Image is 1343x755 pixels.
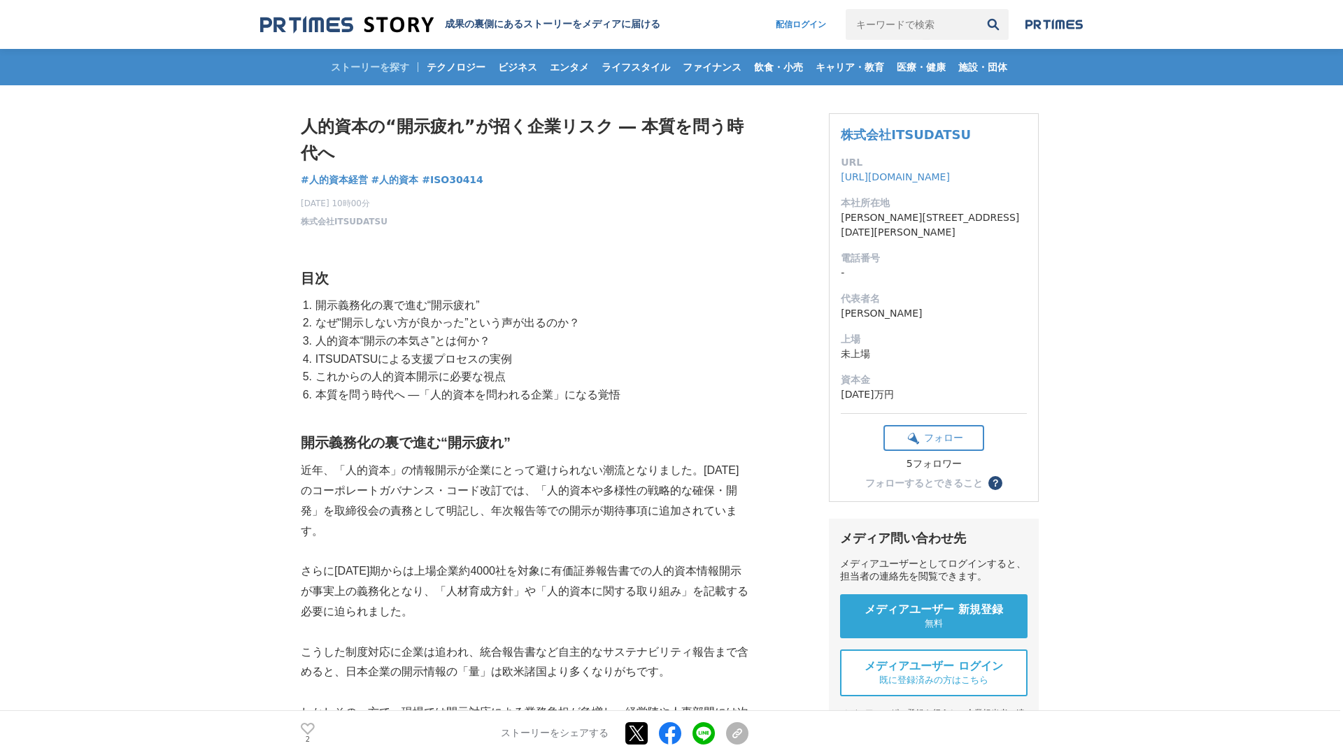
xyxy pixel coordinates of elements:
[840,558,1028,583] div: メディアユーザーとしてログインすると、担当者の連絡先を閲覧できます。
[596,49,676,85] a: ライフスタイル
[840,649,1028,696] a: メディアユーザー ログイン 既に登録済みの方はこちら
[312,386,748,404] li: 本質を問う時代へ ―「人的資本を問われる企業」になる覚悟
[677,61,747,73] span: ファイナンス
[421,49,491,85] a: テクノロジー
[301,113,748,167] h1: 人的資本の“開示疲れ”が招く企業リスク ― 本質を問う時代へ
[841,196,1027,210] dt: 本社所在地
[1025,19,1083,30] img: prtimes
[492,49,543,85] a: ビジネス
[371,173,419,186] span: #人的資本
[312,368,748,386] li: これからの人的資本開示に必要な視点
[762,9,840,40] a: 配信ログイン
[301,197,388,210] span: [DATE] 10時00分
[883,458,984,470] div: 5フォロワー
[301,703,748,743] p: しかしその一方で、現場では開示対応による業務負担が急増し、経営陣や人事部門には次第に が広がっています。
[846,9,978,40] input: キーワードで検索
[978,9,1009,40] button: 検索
[301,435,511,450] strong: 開示義務化の裏で進む“開示疲れ”
[841,387,1027,402] dd: [DATE]万円
[260,15,660,34] a: 成果の裏側にあるストーリーをメディアに届ける 成果の裏側にあるストーリーをメディアに届ける
[748,61,809,73] span: 飲食・小売
[748,49,809,85] a: 飲食・小売
[422,173,483,187] a: #ISO30414
[544,49,595,85] a: エンタメ
[841,373,1027,387] dt: 資本金
[990,478,1000,488] span: ？
[312,296,748,315] li: 開示義務化の裏で進む“開示疲れ”
[301,461,748,541] p: 近年、「人的資本」の情報開示が企業にとって避けられない潮流となりました。[DATE]のコーポレートガバナンス・コード改訂では、「人的資本や多様性の戦略的な確保・開発」を取締役会の責務として明記し...
[445,18,660,31] h2: 成果の裏側にあるストーリーをメディアに届ける
[301,271,329,286] strong: 目次
[879,674,988,686] span: 既に登録済みの方はこちら
[312,350,748,368] li: ITSUDATSUによる支援プロセスの実例
[841,155,1027,170] dt: URL
[301,736,315,743] p: 2
[925,617,943,630] span: 無料
[841,251,1027,266] dt: 電話番号
[953,61,1013,73] span: 施設・団体
[865,478,983,488] div: フォローするとできること
[841,266,1027,280] dd: -
[841,306,1027,321] dd: [PERSON_NAME]
[841,210,1027,240] dd: [PERSON_NAME][STREET_ADDRESS][DATE][PERSON_NAME]
[841,127,971,142] a: 株式会社ITSUDATSU
[596,61,676,73] span: ライフスタイル
[810,49,890,85] a: キャリア・教育
[371,173,419,187] a: #人的資本
[677,49,747,85] a: ファイナンス
[840,530,1028,547] div: メディア問い合わせ先
[810,61,890,73] span: キャリア・教育
[301,173,368,187] a: #人的資本経営
[422,173,483,186] span: #ISO30414
[865,659,1003,674] span: メディアユーザー ログイン
[312,332,748,350] li: 人的資本“開示の本気さ”とは何か？
[840,594,1028,638] a: メディアユーザー 新規登録 無料
[841,347,1027,361] dd: 未上場
[544,61,595,73] span: エンタメ
[953,49,1013,85] a: 施設・団体
[492,61,543,73] span: ビジネス
[301,642,748,683] p: こうした制度対応に企業は追われ、統合報告書など自主的なサステナビリティ報告まで含めると、日本企業の開示情報の「量」は欧米諸国より多くなりがちです。
[421,61,491,73] span: テクノロジー
[312,314,748,332] li: なぜ“開示しない方が良かった”という声が出るのか？
[841,332,1027,347] dt: 上場
[841,171,950,182] a: [URL][DOMAIN_NAME]
[260,15,434,34] img: 成果の裏側にあるストーリーをメディアに届ける
[301,561,748,621] p: さらに[DATE]期からは上場企業約4000社を対象に有価証券報告書での人的資本情報開示が事実上の義務化となり、「人材育成方針」や「人的資本に関する取り組み」を記載する必要に迫られました。
[501,727,609,740] p: ストーリーをシェアする
[891,49,951,85] a: 医療・健康
[883,425,984,451] button: フォロー
[301,215,388,228] a: 株式会社ITSUDATSU
[865,603,1003,617] span: メディアユーザー 新規登録
[301,173,368,186] span: #人的資本経営
[841,292,1027,306] dt: 代表者名
[988,476,1002,490] button: ？
[891,61,951,73] span: 医療・健康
